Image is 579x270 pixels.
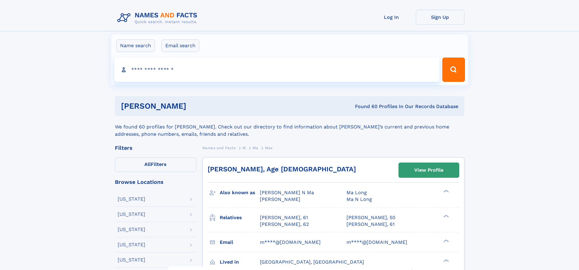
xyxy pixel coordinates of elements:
[414,163,443,177] div: View Profile
[114,58,440,82] input: search input
[442,189,449,193] div: ❯
[346,196,372,202] span: Ma N Long
[220,188,260,198] h3: Also known as
[442,239,449,243] div: ❯
[442,58,465,82] button: Search Button
[208,165,356,173] a: [PERSON_NAME], Age [DEMOGRAPHIC_DATA]
[220,257,260,267] h3: Lived in
[346,190,367,195] span: Ma Long
[260,214,308,221] a: [PERSON_NAME], 61
[118,212,145,217] div: [US_STATE]
[115,145,196,151] div: Filters
[416,10,464,25] a: Sign Up
[253,144,258,152] a: Ma
[118,258,145,262] div: [US_STATE]
[346,214,395,221] a: [PERSON_NAME], 50
[346,221,395,228] a: [PERSON_NAME], 61
[260,221,309,228] a: [PERSON_NAME], 62
[115,157,196,172] label: Filters
[271,103,458,110] div: Found 60 Profiles In Our Records Database
[118,242,145,247] div: [US_STATE]
[442,258,449,262] div: ❯
[265,146,273,150] span: Max
[399,163,459,177] a: View Profile
[260,196,300,202] span: [PERSON_NAME]
[118,197,145,202] div: [US_STATE]
[116,39,155,52] label: Name search
[115,116,464,138] div: We found 60 profiles for [PERSON_NAME]. Check out our directory to find information about [PERSON...
[253,146,258,150] span: Ma
[243,144,246,152] a: M
[118,227,145,232] div: [US_STATE]
[115,10,202,26] img: Logo Names and Facts
[220,237,260,247] h3: Email
[144,161,151,167] span: All
[115,179,196,185] div: Browse Locations
[260,190,314,195] span: [PERSON_NAME] N Ma
[121,102,271,110] h1: [PERSON_NAME]
[220,212,260,223] h3: Relatives
[202,144,236,152] a: Names and Facts
[442,214,449,218] div: ❯
[367,10,416,25] a: Log In
[243,146,246,150] span: M
[161,39,199,52] label: Email search
[260,259,364,265] span: [GEOGRAPHIC_DATA], [GEOGRAPHIC_DATA]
